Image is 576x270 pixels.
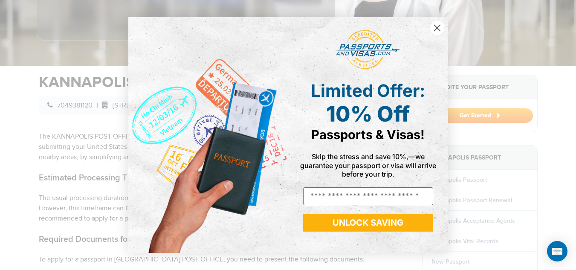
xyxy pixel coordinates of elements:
[326,101,410,127] span: 10% Off
[336,30,400,70] img: passports and visas
[303,214,433,232] button: UNLOCK SAVING
[311,80,425,101] span: Limited Offer:
[430,20,445,35] button: Close dialog
[547,241,567,261] div: Open Intercom Messenger
[128,17,288,253] img: de9cda0d-0715-46ca-9a25-073762a91ba7.png
[311,127,425,142] span: Passports & Visas!
[300,152,436,178] span: Skip the stress and save 10%,—we guarantee your passport or visa will arrive before your trip.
